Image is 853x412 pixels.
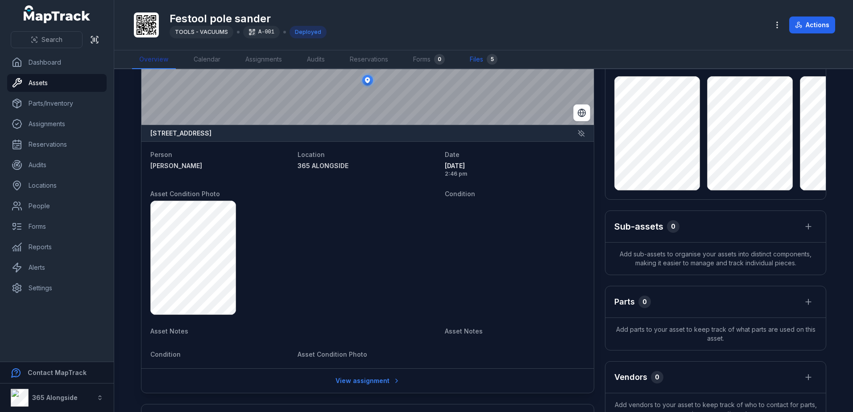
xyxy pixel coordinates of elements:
[41,35,62,44] span: Search
[789,16,835,33] button: Actions
[7,74,107,92] a: Assets
[298,161,438,170] a: 365 ALONGSIDE
[605,243,826,275] span: Add sub-assets to organise your assets into distinct components, making it easier to manage and t...
[150,350,181,358] span: Condition
[300,50,332,69] a: Audits
[7,238,107,256] a: Reports
[434,54,445,65] div: 0
[7,115,107,133] a: Assignments
[132,50,176,69] a: Overview
[150,161,290,170] a: [PERSON_NAME]
[7,54,107,71] a: Dashboard
[445,161,585,170] span: [DATE]
[28,369,87,376] strong: Contact MapTrack
[298,162,348,169] span: 365 ALONGSIDE
[445,161,585,177] time: 26/09/2025, 2:46:30 pm
[343,50,395,69] a: Reservations
[330,372,406,389] a: View assignment
[651,371,663,383] div: 0
[186,50,228,69] a: Calendar
[238,50,289,69] a: Assignments
[243,26,280,38] div: A-001
[667,220,679,233] div: 0
[298,151,325,158] span: Location
[605,318,826,350] span: Add parts to your asset to keep track of what parts are used on this asset.
[573,104,590,121] button: Switch to Satellite View
[175,29,228,35] span: TOOLS - VACUUMS
[7,279,107,297] a: Settings
[141,36,594,125] canvas: Map
[298,350,367,358] span: Asset Condition Photo
[445,190,475,198] span: Condition
[150,327,188,335] span: Asset Notes
[11,31,83,48] button: Search
[638,296,651,308] div: 0
[406,50,452,69] a: Forms0
[445,151,460,158] span: Date
[7,177,107,194] a: Locations
[150,129,211,138] strong: [STREET_ADDRESS]
[170,12,327,26] h1: Festool pole sander
[614,371,647,383] h3: Vendors
[150,190,220,198] span: Asset Condition Photo
[445,170,585,177] span: 2:46 pm
[614,296,635,308] h3: Parts
[7,156,107,174] a: Audits
[7,259,107,276] a: Alerts
[150,151,172,158] span: Person
[7,95,107,112] a: Parts/Inventory
[487,54,497,65] div: 5
[445,327,483,335] span: Asset Notes
[290,26,327,38] div: Deployed
[7,136,107,153] a: Reservations
[614,220,663,233] h2: Sub-assets
[7,197,107,215] a: People
[24,5,91,23] a: MapTrack
[463,50,505,69] a: Files5
[32,394,78,401] strong: 365 Alongside
[7,218,107,235] a: Forms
